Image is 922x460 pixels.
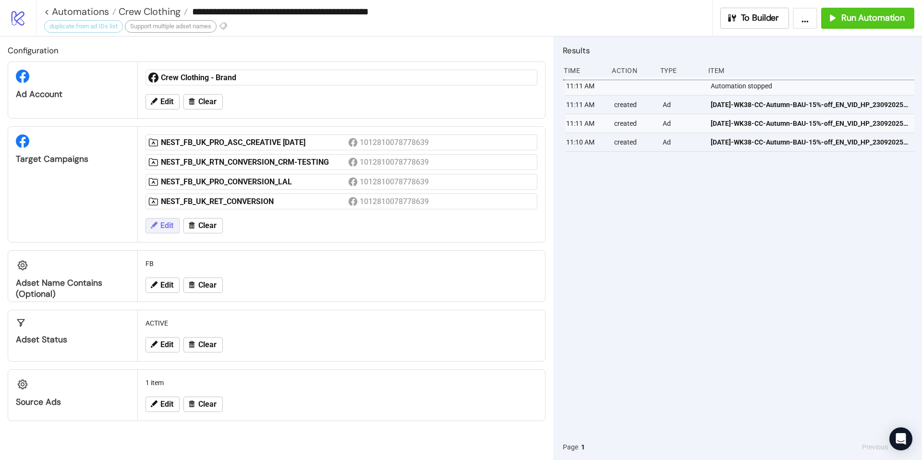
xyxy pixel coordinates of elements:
[613,133,655,151] div: created
[711,118,910,129] span: [DATE]-WK38-CC-Autumn-BAU-15%-off_EN_VID_HP_23092025_ALLG_CC_SC24_None_
[116,5,181,18] span: Crew Clothing
[161,196,348,207] div: NEST_FB_UK_RET_CONVERSION
[183,278,223,293] button: Clear
[16,89,130,100] div: Ad Account
[183,397,223,412] button: Clear
[183,218,223,233] button: Clear
[16,278,130,300] div: Adset Name contains (optional)
[662,133,703,151] div: Ad
[613,96,655,114] div: created
[16,154,130,165] div: Target Campaigns
[889,427,912,450] div: Open Intercom Messenger
[859,442,891,452] button: Previous
[711,137,910,147] span: [DATE]-WK38-CC-Autumn-BAU-15%-off_EN_VID_HP_23092025_ALLG_CC_SC24_None_
[611,61,652,80] div: Action
[161,157,348,168] div: NEST_FB_UK_RTN_CONVERSION_CRM-TESTING
[710,77,917,95] div: Automation stopped
[565,96,607,114] div: 11:11 AM
[198,221,217,230] span: Clear
[16,397,130,408] div: Source Ads
[183,94,223,109] button: Clear
[563,44,914,57] h2: Results
[662,114,703,133] div: Ad
[711,99,910,110] span: [DATE]-WK38-CC-Autumn-BAU-15%-off_EN_VID_HP_23092025_ALLG_CC_SC24_None_
[142,314,541,332] div: ACTIVE
[578,442,588,452] button: 1
[146,278,180,293] button: Edit
[161,137,348,148] div: NEST_FB_UK_PRO_ASC_CREATIVE [DATE]
[565,133,607,151] div: 11:10 AM
[142,254,541,273] div: FB
[44,7,116,16] a: < Automations
[116,7,188,16] a: Crew Clothing
[711,96,910,114] a: [DATE]-WK38-CC-Autumn-BAU-15%-off_EN_VID_HP_23092025_ALLG_CC_SC24_None_
[160,340,173,349] span: Edit
[146,397,180,412] button: Edit
[198,281,217,290] span: Clear
[711,114,910,133] a: [DATE]-WK38-CC-Autumn-BAU-15%-off_EN_VID_HP_23092025_ALLG_CC_SC24_None_
[821,8,914,29] button: Run Automation
[198,97,217,106] span: Clear
[360,195,430,207] div: 1012810078778639
[146,94,180,109] button: Edit
[565,114,607,133] div: 11:11 AM
[565,77,607,95] div: 11:11 AM
[360,156,430,168] div: 1012810078778639
[44,20,123,33] div: duplicate from ad IDs list
[160,400,173,409] span: Edit
[160,221,173,230] span: Edit
[707,61,914,80] div: Item
[125,20,217,33] div: Support multiple adset names
[841,12,905,24] span: Run Automation
[563,442,578,452] span: Page
[198,400,217,409] span: Clear
[662,96,703,114] div: Ad
[142,374,541,392] div: 1 item
[16,334,130,345] div: Adset Status
[161,177,348,187] div: NEST_FB_UK_PRO_CONVERSION_LAL
[146,337,180,352] button: Edit
[183,337,223,352] button: Clear
[160,281,173,290] span: Edit
[793,8,817,29] button: ...
[741,12,779,24] span: To Builder
[161,73,348,83] div: Crew Clothing - Brand
[360,136,430,148] div: 1012810078778639
[720,8,789,29] button: To Builder
[8,44,546,57] h2: Configuration
[146,218,180,233] button: Edit
[563,61,604,80] div: Time
[613,114,655,133] div: created
[360,176,430,188] div: 1012810078778639
[711,133,910,151] a: [DATE]-WK38-CC-Autumn-BAU-15%-off_EN_VID_HP_23092025_ALLG_CC_SC24_None_
[659,61,701,80] div: Type
[160,97,173,106] span: Edit
[198,340,217,349] span: Clear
